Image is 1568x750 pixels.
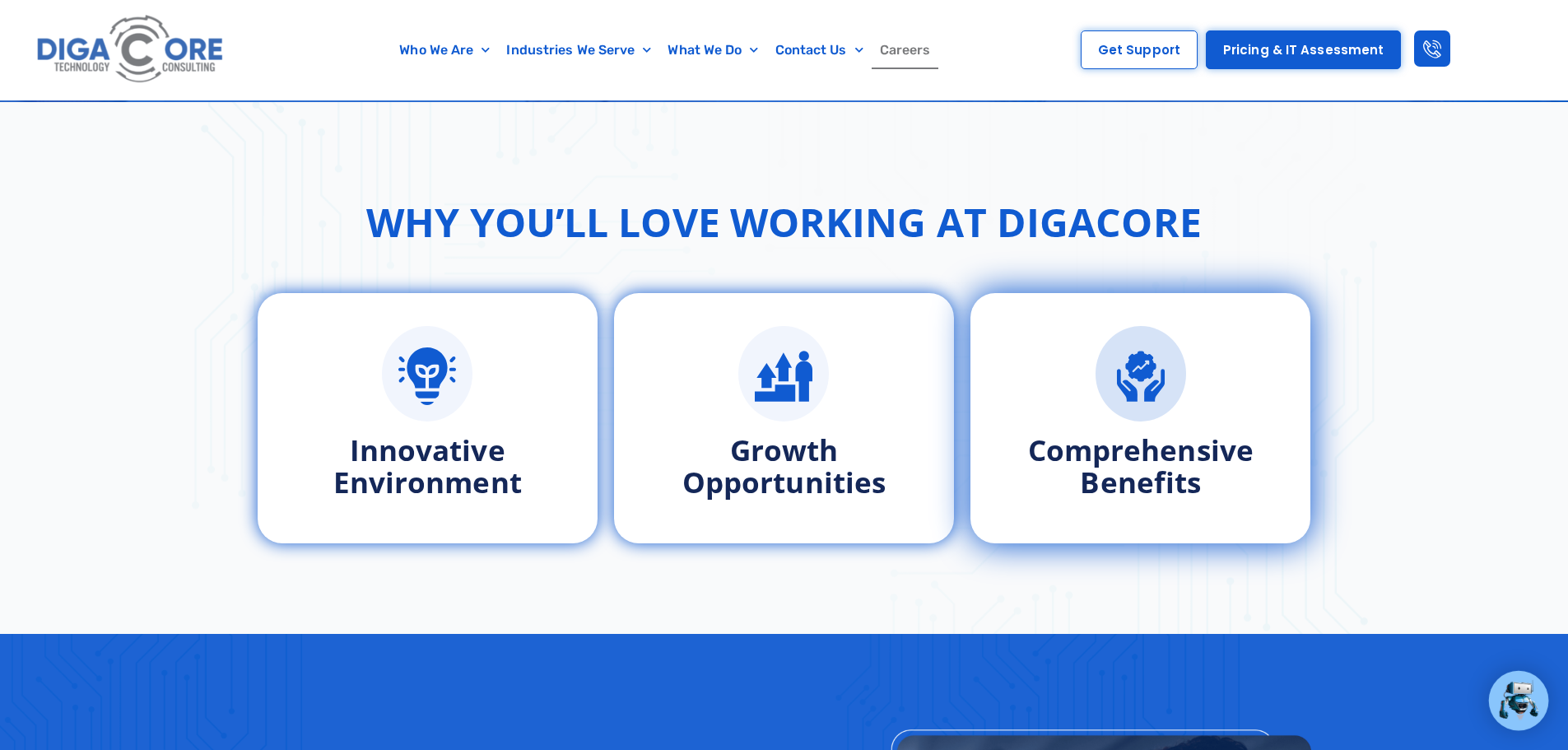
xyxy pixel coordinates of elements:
[1028,431,1254,501] span: Comprehensive Benefits
[1081,30,1198,69] a: Get Support
[333,431,522,501] a: Innovative Environment
[1098,44,1180,56] span: Get Support
[1206,30,1401,69] a: Pricing & IT Assessment
[366,193,1202,252] h2: Why You’ll Love Working at Digacore
[1223,44,1384,56] span: Pricing & IT Assessment
[382,326,472,422] a: Innovative Environment
[391,31,498,69] a: Who We Are
[309,31,1022,69] nav: Menu
[738,326,829,422] a: Growth Opportunities
[682,431,886,501] a: Growth Opportunities
[872,31,939,69] a: Careers
[767,31,872,69] a: Contact Us
[659,31,766,69] a: What We Do
[32,8,230,91] img: Digacore logo 1
[498,31,659,69] a: Industries We Serve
